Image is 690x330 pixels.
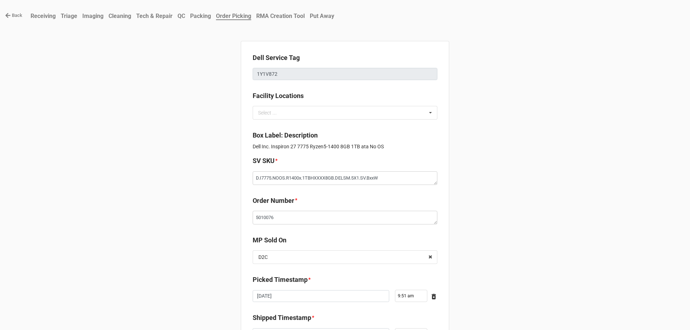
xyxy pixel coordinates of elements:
[253,131,318,139] b: Box Label: Description
[142,13,178,19] b: Tech & Repair
[259,9,313,23] a: RMA Creation Tool
[222,13,257,20] b: Order Picking
[181,9,193,23] a: QC
[66,13,83,19] b: Triage
[253,91,304,101] label: Facility Locations
[262,13,310,19] b: RMA Creation Tool
[253,211,437,224] textarea: 5010076
[253,196,294,206] label: Order Number
[183,13,191,19] b: QC
[5,12,22,19] a: Back
[196,13,217,19] b: Packing
[316,13,340,19] b: Put Away
[28,13,34,18] img: RexiLogo.png
[114,13,137,19] b: Cleaning
[256,108,287,117] div: Select ...
[86,9,112,23] a: Imaging
[258,255,268,260] div: D2C
[253,235,286,245] label: MP Sold On
[313,9,342,23] a: Put Away
[253,143,437,150] p: Dell Inc. Inspiron 27 7775 Ryzen5-1400 8GB 1TB ata No OS
[139,9,181,23] a: Tech & Repair
[36,13,61,19] b: Receiving
[34,9,64,23] a: Receiving
[88,13,109,19] b: Imaging
[64,9,86,23] a: Triage
[395,290,427,302] input: Time
[112,9,139,23] a: Cleaning
[253,290,389,302] input: Date
[253,156,275,166] label: SV SKU
[193,9,219,23] a: Packing
[253,313,311,323] label: Shipped Timestamp
[219,9,259,23] a: Order Picking
[253,53,300,63] label: Dell Service Tag
[253,171,437,185] textarea: D.I7775.NOOS.R1400x.1TBHXXXX8GB.DELSM.5X1.SV.BxxW
[253,275,308,285] label: Picked Timestamp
